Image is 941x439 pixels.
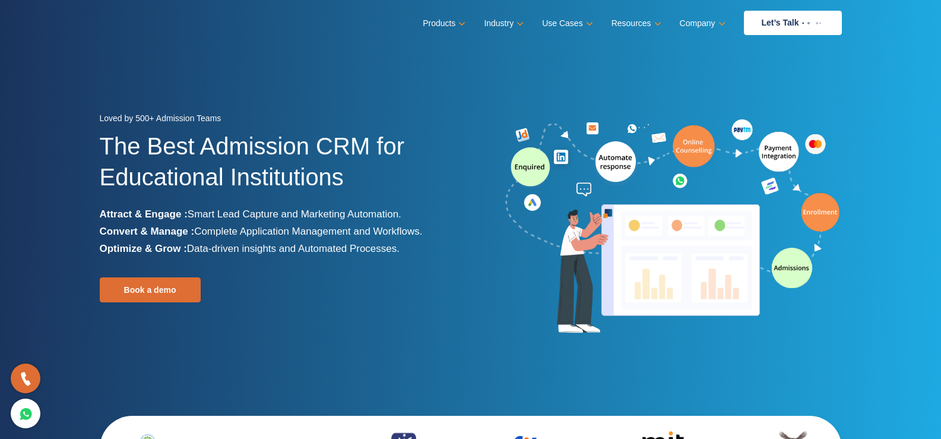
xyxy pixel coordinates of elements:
[100,131,462,206] h1: The Best Admission CRM for Educational Institutions
[100,277,201,302] a: Book a demo
[100,209,188,220] b: Attract & Engage :
[100,243,187,254] b: Optimize & Grow :
[100,110,462,131] div: Loved by 500+ Admission Teams
[187,243,400,254] span: Data-driven insights and Automated Processes.
[188,209,401,220] span: Smart Lead Capture and Marketing Automation.
[484,15,521,32] a: Industry
[680,15,723,32] a: Company
[423,15,463,32] a: Products
[100,226,195,237] b: Convert & Manage :
[612,15,659,32] a: Resources
[542,15,590,32] a: Use Cases
[503,116,842,338] img: admission-software-home-page-header
[194,226,422,237] span: Complete Application Management and Workflows.
[744,11,842,35] a: Let’s Talk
